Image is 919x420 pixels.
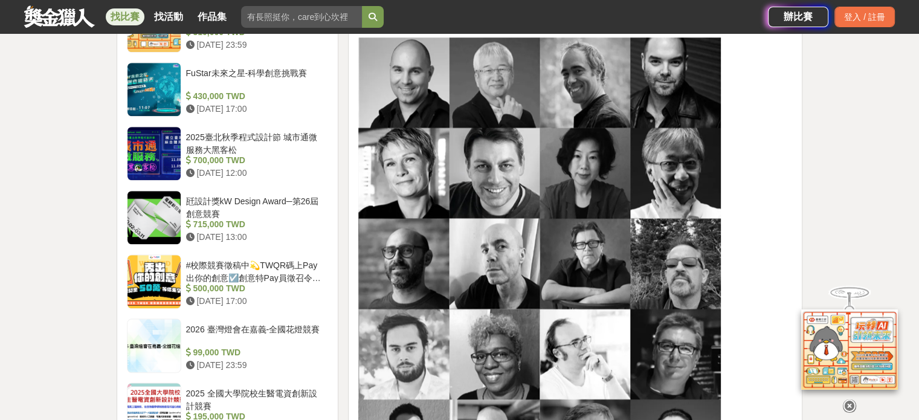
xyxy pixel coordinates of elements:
div: 2025 全國大學院校生醫電資創新設計競賽 [186,387,324,410]
a: FuStar未來之星-科學創意挑戰賽 430,000 TWD [DATE] 17:00 [127,62,329,117]
div: #校際競賽徵稿中💫TWQR碼上Pay出你的創意☑️創意特Pay員徵召令🔥短影音、梗圖大賽開跑啦🤩 [186,259,324,282]
div: 430,000 TWD [186,90,324,103]
div: 700,000 TWD [186,154,324,167]
img: d2146d9a-e6f6-4337-9592-8cefde37ba6b.png [801,309,898,390]
a: 瓩設計獎kW Design Award─第26屆創意競賽 715,000 TWD [DATE] 13:00 [127,190,329,245]
a: #校際競賽徵稿中💫TWQR碼上Pay出你的創意☑️創意特Pay員徵召令🔥短影音、梗圖大賽開跑啦🤩 500,000 TWD [DATE] 17:00 [127,254,329,309]
div: [DATE] 13:00 [186,231,324,244]
div: [DATE] 23:59 [186,359,324,372]
div: 登入 / 註冊 [834,7,895,27]
div: 99,000 TWD [186,346,324,359]
div: 715,000 TWD [186,218,324,231]
a: 找比賽 [106,8,144,25]
div: [DATE] 12:00 [186,167,324,179]
a: 2025臺北秋季程式設計節 城市通微服務大黑客松 700,000 TWD [DATE] 12:00 [127,126,329,181]
div: 瓩設計獎kW Design Award─第26屆創意競賽 [186,195,324,218]
div: 2026 臺灣燈會在嘉義-全國花燈競賽 [186,323,324,346]
a: 辦比賽 [768,7,828,27]
input: 有長照挺你，care到心坎裡！青春出手，拍出照顧 影音徵件活動 [241,6,362,28]
a: 作品集 [193,8,231,25]
div: [DATE] 23:59 [186,39,324,51]
a: 找活動 [149,8,188,25]
div: 500,000 TWD [186,282,324,295]
div: [DATE] 17:00 [186,295,324,308]
div: 2025臺北秋季程式設計節 城市通微服務大黑客松 [186,131,324,154]
div: FuStar未來之星-科學創意挑戰賽 [186,67,324,90]
div: [DATE] 17:00 [186,103,324,115]
a: 2026 臺灣燈會在嘉義-全國花燈競賽 99,000 TWD [DATE] 23:59 [127,318,329,373]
